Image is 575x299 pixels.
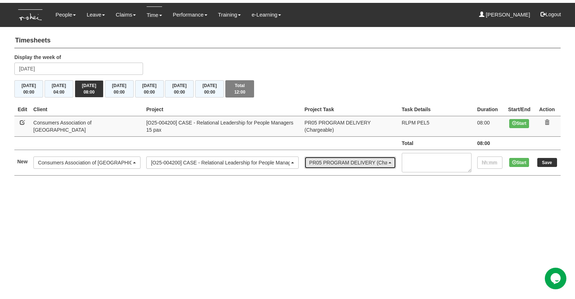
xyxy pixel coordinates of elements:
[143,100,302,113] th: Project
[31,100,143,113] th: Client
[537,155,557,164] input: Save
[505,100,533,113] th: Start/End
[399,113,474,133] td: RLPM PEL5
[83,87,95,92] span: 08:00
[143,113,302,133] td: [O25-004200] CASE - Relational Leadership for People Managers 15 pax
[252,4,281,20] a: e-Learning
[173,4,207,20] a: Performance
[533,100,561,113] th: Action
[116,4,136,20] a: Claims
[509,116,529,125] button: Start
[17,155,28,162] label: New
[474,113,505,133] td: 08:00
[302,113,399,133] td: PR05 PROGRAM DELIVERY (Chargeable)
[165,77,194,95] button: [DATE]00:00
[399,100,474,113] th: Task Details
[105,77,134,95] button: [DATE]00:00
[304,154,396,166] button: PR05 PROGRAM DELIVERY (Chargeable)
[75,77,103,95] button: [DATE]08:00
[402,137,413,143] b: Total
[33,154,141,166] button: Consumers Association of [GEOGRAPHIC_DATA]
[234,87,245,92] span: 12:00
[14,77,43,95] button: [DATE]00:00
[147,4,162,21] a: Time
[535,3,566,20] button: Logout
[135,77,164,95] button: [DATE]00:00
[479,4,530,20] a: [PERSON_NAME]
[195,77,224,95] button: [DATE]00:00
[477,154,502,166] input: hh:mm
[55,4,76,20] a: People
[474,100,505,113] th: Duration
[38,156,132,163] div: Consumers Association of [GEOGRAPHIC_DATA]
[509,155,529,164] button: Start
[309,156,387,163] div: PR05 PROGRAM DELIVERY (Chargeable)
[204,87,215,92] span: 00:00
[146,154,299,166] button: [O25-004200] CASE - Relational Leadership for People Managers 15 pax
[54,87,65,92] span: 04:00
[474,133,505,147] td: 08:00
[218,4,241,20] a: Training
[87,4,105,20] a: Leave
[45,77,73,95] button: [DATE]04:00
[151,156,290,163] div: [O25-004200] CASE - Relational Leadership for People Managers 15 pax
[545,265,568,286] iframe: chat widget
[302,100,399,113] th: Project Task
[174,87,185,92] span: 00:00
[14,100,31,113] th: Edit
[14,31,561,45] h4: Timesheets
[14,51,61,58] label: Display the week of
[114,87,125,92] span: 00:00
[14,77,561,95] div: Timesheet Week Summary
[31,113,143,133] td: Consumers Association of [GEOGRAPHIC_DATA]
[144,87,155,92] span: 00:00
[225,77,254,95] button: Total12:00
[23,87,34,92] span: 00:00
